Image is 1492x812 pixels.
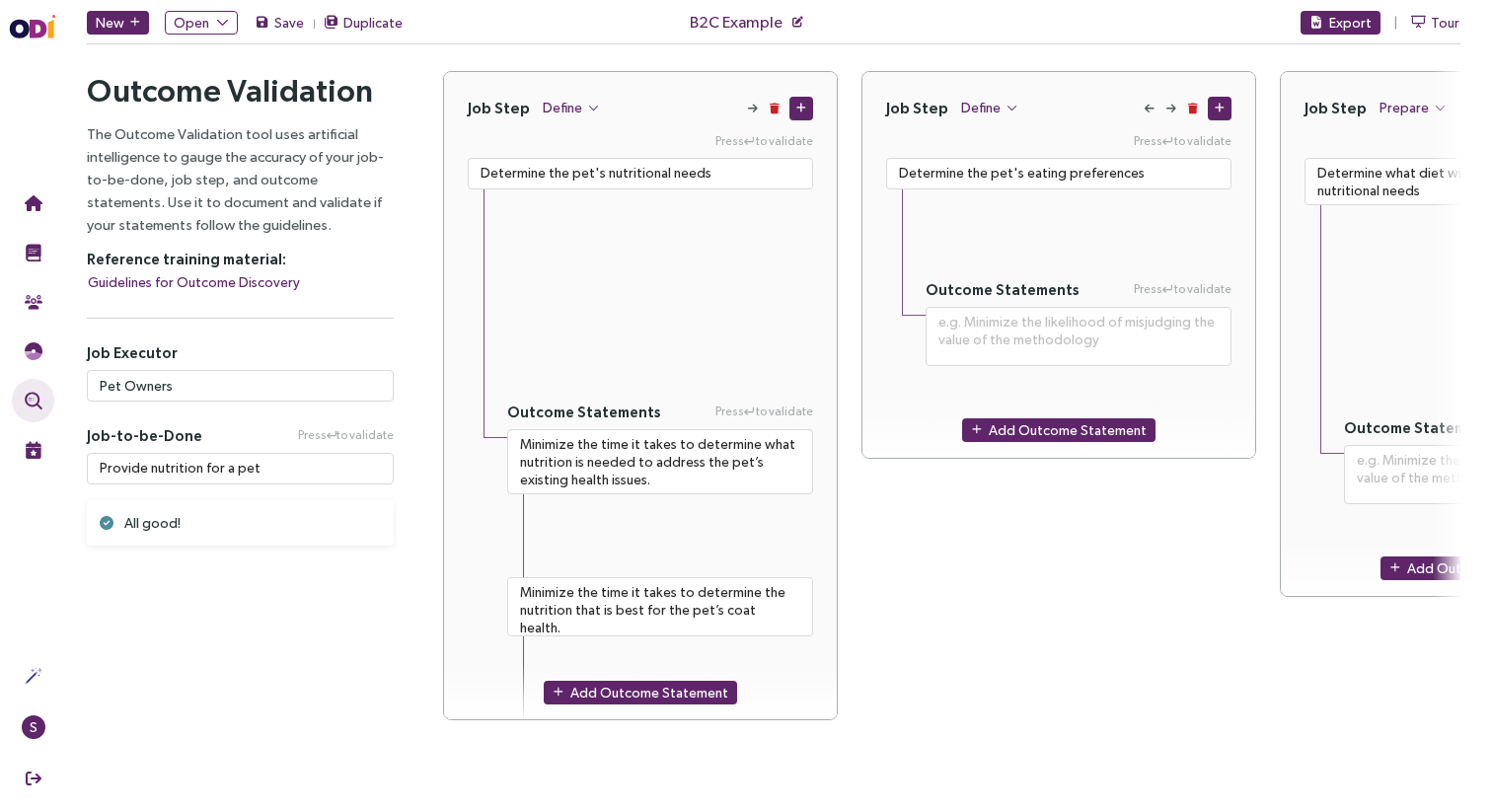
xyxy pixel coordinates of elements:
[12,280,54,324] button: Community
[926,307,1231,366] textarea: Press Enter to validate
[715,403,813,421] span: Press to validate
[746,103,760,116] button: Move Right
[254,11,305,35] button: Save
[1164,103,1178,116] button: Move Right
[165,11,238,35] button: Open
[25,667,42,685] img: Actions
[468,158,813,189] textarea: Press Enter to validate
[174,12,209,34] span: Open
[323,11,404,35] button: Duplicate
[298,426,394,445] span: Press to validate
[1431,12,1459,34] span: Tour
[1305,99,1367,117] h4: Job Step
[96,12,124,34] span: New
[926,280,1080,299] h5: Outcome Statements
[25,441,42,459] img: Live Events
[88,271,300,293] span: Guidelines for Outcome Discovery
[25,392,42,409] img: Outcome Validation
[87,122,394,236] p: The Outcome Validation tool uses artificial intelligence to gauge the accuracy of your job-to-be-...
[87,11,149,35] button: New
[25,244,42,261] img: Training
[961,97,1001,118] span: Define
[274,12,304,34] span: Save
[87,270,301,294] button: Guidelines for Outcome Discovery
[1186,103,1200,116] button: Delete Job Step
[960,96,1019,119] button: Define
[87,426,202,445] span: Job-to-be-Done
[30,715,37,739] span: S
[962,418,1156,442] button: Add Outcome Statement
[12,757,54,800] button: Sign Out
[468,99,530,117] h4: Job Step
[87,370,394,402] input: e.g. Innovators
[768,103,782,116] button: Delete Job Step
[544,680,737,703] button: Add Outcome Statement
[87,71,394,111] h2: Outcome Validation
[12,182,54,225] button: Home
[790,7,804,38] button: Rename study
[87,251,286,267] strong: Reference training material:
[12,705,54,749] button: S
[542,96,601,119] button: Define
[12,654,54,698] button: Actions
[12,428,54,472] button: Live Events
[1329,12,1372,34] span: Export
[12,231,54,274] button: Training
[87,343,394,362] h5: Job Executor
[124,512,358,534] div: All good!
[507,577,813,636] textarea: Press Enter to validate
[989,419,1147,441] span: Add Outcome Statement
[25,293,42,311] img: Community
[1301,11,1380,35] button: Export
[543,97,582,118] span: Define
[507,429,813,494] textarea: Press Enter to validate
[1143,103,1156,116] button: Move Left
[507,403,661,421] h5: Outcome Statements
[1379,96,1448,119] button: Prepare
[886,99,948,117] h4: Job Step
[25,342,42,360] img: JTBD Needs Framework
[1380,97,1429,118] span: Prepare
[343,12,403,34] span: Duplicate
[1410,11,1460,35] button: Tour
[12,379,54,422] button: Outcome Validation
[87,453,394,484] textarea: Press Enter to validate
[690,10,783,35] span: B2C Example
[1134,280,1231,299] span: Press to validate
[12,330,54,373] button: Needs Framework
[886,158,1231,189] textarea: Press Enter to validate
[570,681,728,702] span: Add Outcome Statement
